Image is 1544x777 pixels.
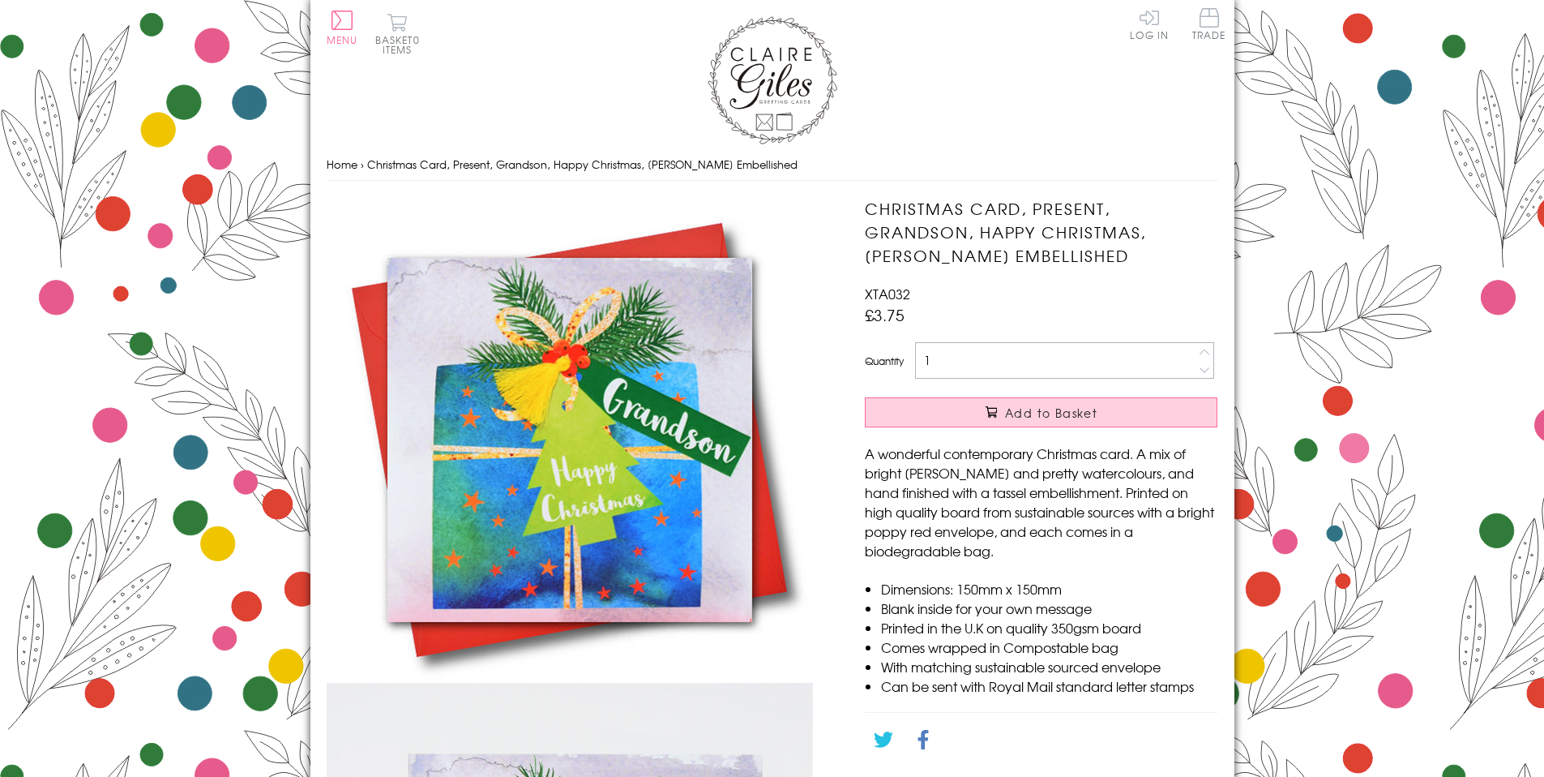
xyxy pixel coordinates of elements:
[881,657,1217,676] li: With matching sustainable sourced envelope
[881,618,1217,637] li: Printed in the U.K on quality 350gsm board
[1192,8,1226,43] a: Trade
[881,637,1217,657] li: Comes wrapped in Compostable bag
[881,676,1217,696] li: Can be sent with Royal Mail standard letter stamps
[327,32,358,47] span: Menu
[865,197,1217,267] h1: Christmas Card, Present, Grandson, Happy Christmas, [PERSON_NAME] Embellished
[327,11,358,45] button: Menu
[865,284,910,303] span: XTA032
[383,32,420,57] span: 0 items
[881,599,1217,618] li: Blank inside for your own message
[865,354,904,368] label: Quantity
[865,397,1217,427] button: Add to Basket
[367,157,798,172] span: Christmas Card, Present, Grandson, Happy Christmas, [PERSON_NAME] Embellished
[708,16,837,144] img: Claire Giles Greetings Cards
[327,197,813,683] img: Christmas Card, Present, Grandson, Happy Christmas, Tassel Embellished
[865,303,905,326] span: £3.75
[375,13,420,54] button: Basket0 items
[865,444,1217,560] p: A wonderful contemporary Christmas card. A mix of bright [PERSON_NAME] and pretty watercolours, a...
[1192,8,1226,40] span: Trade
[1005,405,1097,421] span: Add to Basket
[1130,8,1169,40] a: Log In
[327,148,1218,182] nav: breadcrumbs
[327,157,357,172] a: Home
[361,157,364,172] span: ›
[881,579,1217,599] li: Dimensions: 150mm x 150mm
